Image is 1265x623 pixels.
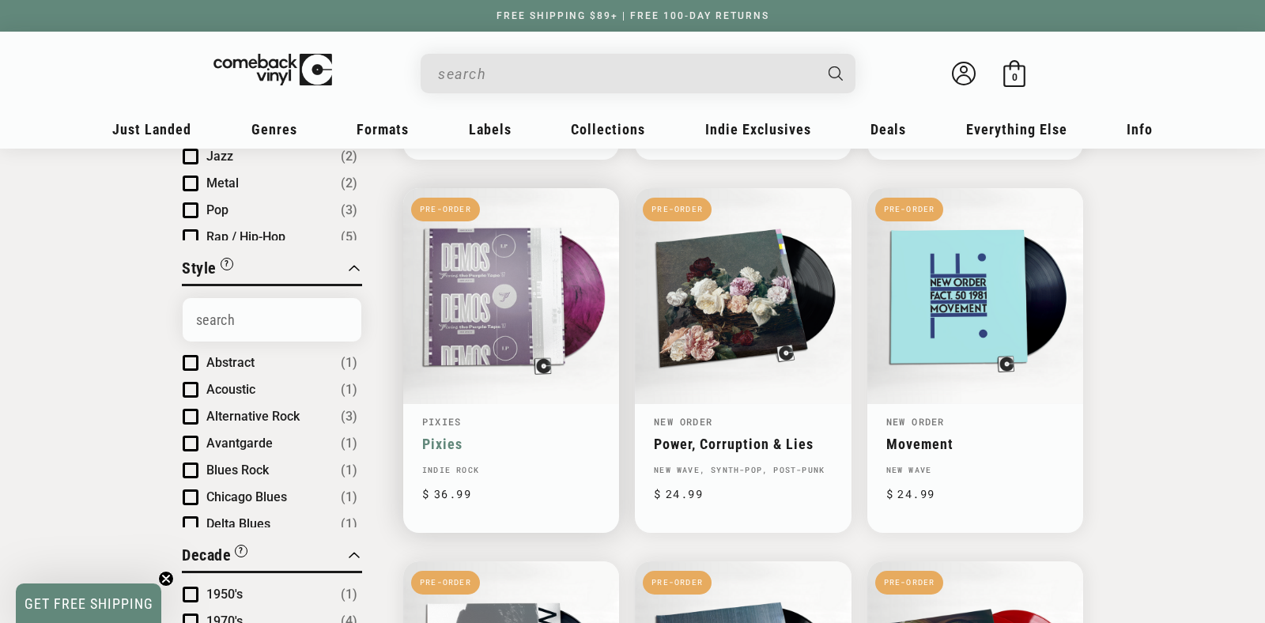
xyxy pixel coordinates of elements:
span: Style [182,259,217,278]
span: Alternative Rock [206,409,300,424]
a: New Order [886,415,945,428]
span: Number of products: (5) [341,228,357,247]
span: 1950's [206,587,243,602]
span: Number of products: (1) [341,515,357,534]
span: Labels [469,121,512,138]
input: Search Options [183,298,361,342]
span: Number of products: (3) [341,201,357,220]
span: Acoustic [206,382,255,397]
button: Filter by Decade [182,543,247,571]
span: Delta Blues [206,516,270,531]
span: Abstract [206,355,255,370]
span: Info [1127,121,1153,138]
span: Number of products: (2) [341,147,357,166]
span: Jazz [206,149,233,164]
span: 0 [1012,71,1018,83]
a: Movement [886,436,1064,452]
span: Chicago Blues [206,489,287,504]
a: Power, Corruption & Lies [654,436,832,452]
span: Metal [206,176,239,191]
span: Avantgarde [206,436,273,451]
span: Formats [357,121,409,138]
span: Collections [571,121,645,138]
span: Indie Exclusives [705,121,811,138]
span: Pop [206,202,228,217]
span: Number of products: (3) [341,407,357,426]
button: Close teaser [158,571,174,587]
span: GET FREE SHIPPING [25,595,153,612]
button: Search [815,54,858,93]
span: Blues Rock [206,463,269,478]
span: Number of products: (2) [341,174,357,193]
span: Number of products: (1) [341,380,357,399]
button: Filter by Style [182,256,233,284]
span: Number of products: (1) [341,461,357,480]
a: FREE SHIPPING $89+ | FREE 100-DAY RETURNS [481,10,785,21]
span: Number of products: (1) [341,488,357,507]
div: GET FREE SHIPPINGClose teaser [16,583,161,623]
a: Pixies [422,415,461,428]
div: Search [421,54,855,93]
span: Genres [251,121,297,138]
input: When autocomplete results are available use up and down arrows to review and enter to select [438,58,813,90]
a: New Order [654,415,712,428]
a: Pixies [422,436,600,452]
span: Just Landed [112,121,191,138]
span: Decade [182,546,231,564]
span: Everything Else [966,121,1067,138]
span: Number of products: (1) [341,353,357,372]
span: Number of products: (1) [341,434,357,453]
span: Number of products: (1) [341,585,357,604]
span: Deals [870,121,906,138]
span: Rap / Hip-Hop [206,229,285,244]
